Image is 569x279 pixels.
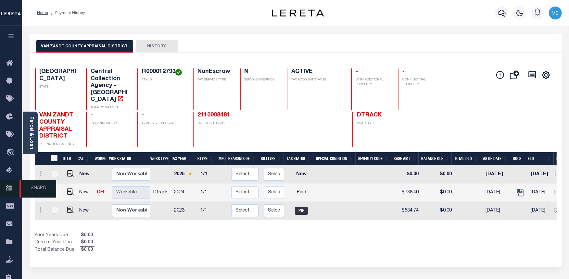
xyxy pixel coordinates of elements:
span: PIF [295,207,308,215]
button: VAN ZANDT COUNTY APPRAISAL DISTRICT [36,40,133,53]
td: [DATE] [483,202,512,220]
td: $0.00 [394,165,421,184]
th: DTLS [60,152,75,165]
th: Base Amt: activate to sort column ascending [391,152,419,165]
th: Severity Code: activate to sort column ascending [356,152,391,165]
th: Tax Status: activate to sort column ascending [284,152,313,165]
td: - [219,202,229,220]
td: $0.00 [421,202,454,220]
span: SNAPQ [19,180,56,198]
td: New [77,165,95,184]
td: New [77,184,95,202]
p: STATE [40,85,79,90]
td: 1/1 [198,202,219,220]
td: $584.74 [394,202,421,220]
td: - [219,165,229,184]
th: &nbsp; [47,152,60,165]
p: AGENCY WEBSITE [91,105,130,110]
td: Dtrack [151,184,171,202]
td: Total Balance Due [35,246,80,253]
a: Parcel & Loan [29,116,33,149]
td: Current Year Due [35,239,80,246]
h4: N [245,68,279,76]
p: CONFIDENTIAL PROPERTY [402,78,441,87]
td: Prior Years Due [35,232,80,239]
th: MPO [216,152,226,165]
p: SERVICE OVERRIDE [245,78,279,82]
th: WorkQ [92,152,107,165]
td: $0.00 [421,184,454,202]
td: 2023 [171,202,198,220]
span: $0.00 [80,239,95,246]
img: Star.svg [188,171,192,176]
span: - [402,69,405,75]
td: [DATE] [483,184,512,202]
img: check-icon-green.svg [175,69,182,76]
p: DUPLICATE LOAN [197,121,280,126]
td: $738.40 [394,184,421,202]
span: $0.00 [80,232,95,239]
th: Work Status [107,152,150,165]
p: TAX ID [142,78,185,82]
td: [DATE] [528,202,552,220]
i: travel_explore [6,149,17,157]
th: RType: activate to sort column ascending [195,152,216,165]
h4: NonEscrow [197,68,232,76]
td: $0.00 [421,165,454,184]
th: Total DLQ: activate to sort column ascending [452,152,480,165]
th: Tax Year: activate to sort column ascending [169,152,195,165]
td: 1/1 [198,184,219,202]
th: Balance Due: activate to sort column ascending [419,152,452,165]
span: - [142,112,144,118]
span: DTRACK [357,112,382,118]
button: HISTORY [136,40,178,53]
span: $0.00 [80,247,95,254]
p: IN BANKRUPTCY [91,121,130,126]
td: 2025 [171,165,198,184]
p: DELINQUENT AGENCY [40,142,79,147]
td: [DATE] [483,165,512,184]
p: LOAN SEVERITY CODE [142,121,185,126]
td: [DATE] [528,165,552,184]
td: [DATE] [528,184,552,202]
a: 2110008481 [197,112,230,118]
th: ReasonCode: activate to sort column ascending [226,152,258,165]
th: ELD: activate to sort column ascending [525,152,554,165]
th: Work Type [148,152,169,165]
td: Paid [287,184,316,202]
td: 2024 [171,184,198,202]
li: Payment History [48,10,85,16]
th: Special Condition: activate to sort column ascending [313,152,356,165]
td: New [77,202,95,220]
p: WORK TYPE [357,121,396,126]
p: WITH ADDITIONAL PROPERTY [356,78,390,87]
a: Home [37,11,48,15]
p: TAX ACCOUNT STATUS [291,78,343,82]
img: svg+xml;base64,PHN2ZyB4bWxucz0iaHR0cDovL3d3dy53My5vcmcvMjAwMC9zdmciIHBvaW50ZXItZXZlbnRzPSJub25lIi... [549,6,562,19]
td: New [287,165,316,184]
th: Docs [510,152,525,165]
h4: R000012793 [142,68,185,76]
th: As of Date: activate to sort column ascending [480,152,510,165]
h4: [GEOGRAPHIC_DATA] [40,68,79,82]
th: &nbsp;&nbsp;&nbsp;&nbsp;&nbsp;&nbsp;&nbsp;&nbsp;&nbsp;&nbsp; [35,152,47,165]
span: - [91,112,93,118]
h4: ACTIVE [291,68,343,76]
span: - [356,69,358,75]
p: TAX SERVICE TYPE [197,78,232,82]
img: logo-dark.svg [272,9,324,17]
a: DEL [97,190,106,195]
h4: Central Collection Agency - [GEOGRAPHIC_DATA] [91,68,130,103]
span: VAN ZANDT COUNTY APPRAISAL DISTRICT [40,112,74,139]
th: CAL: activate to sort column ascending [75,152,92,165]
td: - [219,184,229,202]
th: BillType: activate to sort column ascending [258,152,284,165]
td: 1/1 [198,165,219,184]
